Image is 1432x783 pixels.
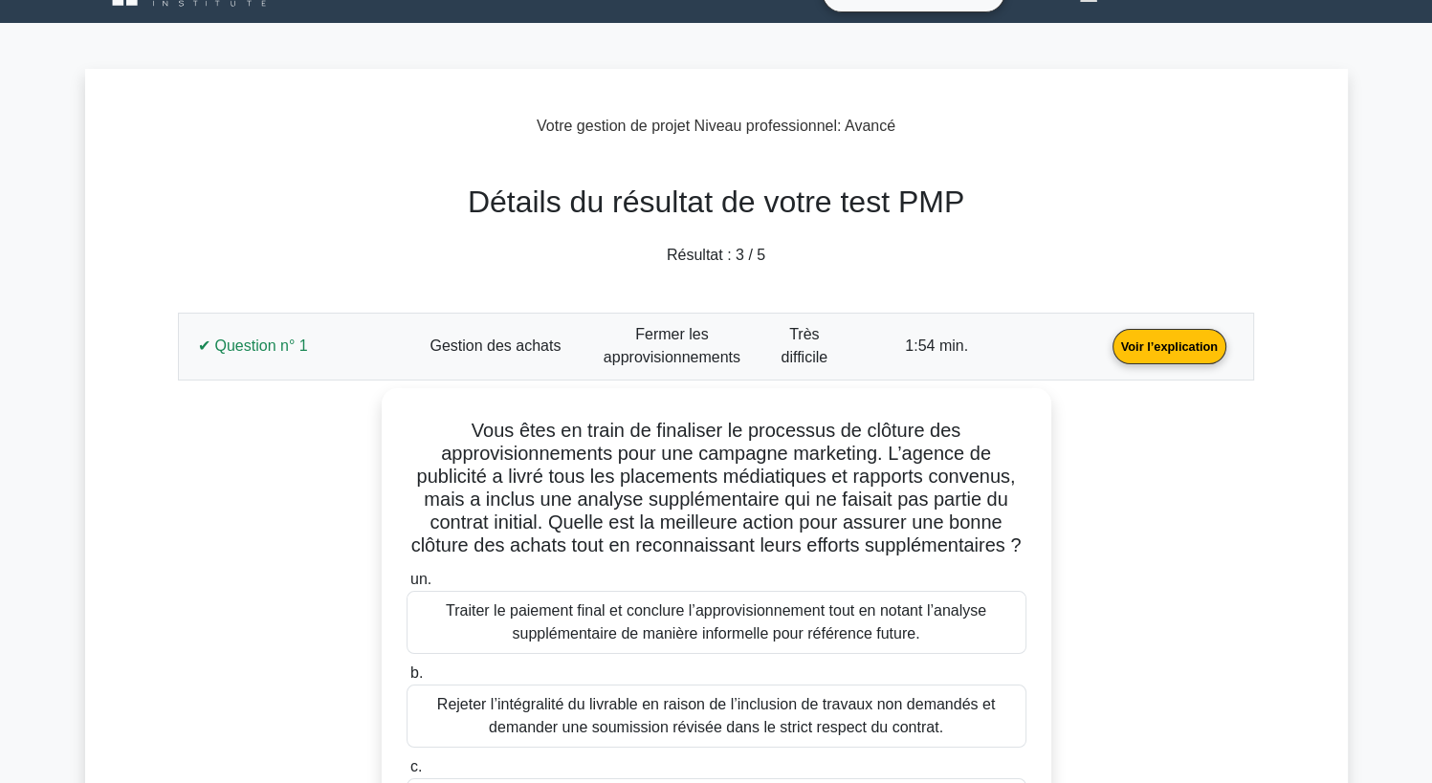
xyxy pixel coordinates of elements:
span: un. [410,571,431,587]
a: Voir l’explication [1105,337,1234,354]
div: Rejeter l’intégralité du livrable en raison de l’inclusion de travaux non demandés et demander un... [407,685,1026,748]
span: Votre gestion de projet Niveau professionnel [537,118,837,134]
div: Traiter le paiement final et conclure l’approvisionnement tout en notant l’analyse supplémentaire... [407,591,1026,654]
span: c. [410,758,422,774]
span: b. [410,664,423,681]
font: : Avancé [537,118,895,134]
h5: Vous êtes en train de finaliser le processus de clôture des approvisionnements pour une campagne ... [405,419,1028,556]
h2: Détails du résultat de votre test PMP [166,184,1266,220]
font: Résultat : 3 / 5 [667,247,765,263]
